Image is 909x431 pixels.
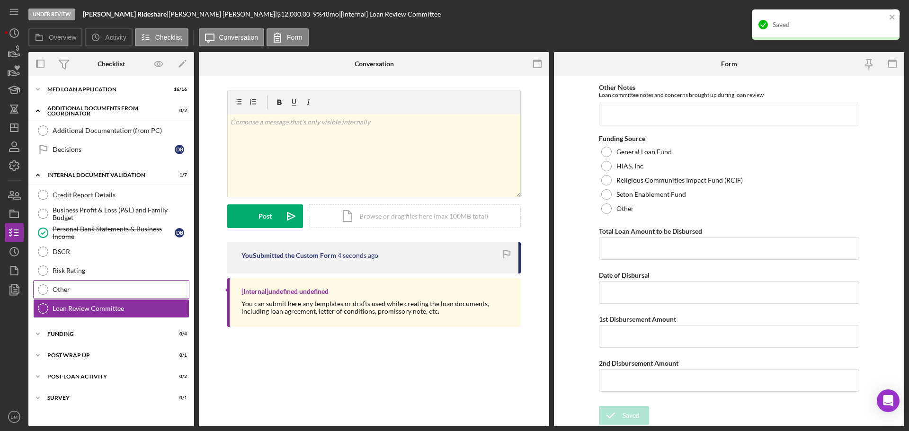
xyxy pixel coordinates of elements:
[837,5,883,24] div: Mark Complete
[47,395,163,401] div: Survey
[339,10,441,18] div: | [Internal] Loan Review Committee
[5,407,24,426] button: BM
[33,242,189,261] a: DSCR
[599,359,678,367] label: 2nd Disbursement Amount
[170,331,187,337] div: 0 / 4
[47,374,163,379] div: Post-Loan Activity
[877,389,900,412] div: Open Intercom Messenger
[83,10,167,18] b: [PERSON_NAME] Rideshare
[98,60,125,68] div: Checklist
[227,204,303,228] button: Post
[258,204,272,228] div: Post
[287,34,303,41] label: Form
[105,34,126,41] label: Activity
[53,286,189,293] div: Other
[313,10,322,18] div: 9 %
[53,146,175,153] div: Decisions
[219,34,258,41] label: Conversation
[85,28,132,46] button: Activity
[277,10,313,18] div: $12,000.00
[47,331,163,337] div: Funding
[47,87,163,92] div: MED Loan Application
[28,28,82,46] button: Overview
[599,271,650,279] label: Date of Disbursal
[49,34,76,41] label: Overview
[241,252,336,259] div: You Submitted the Custom Form
[53,127,189,134] div: Additional Documentation (from PC)
[599,315,676,323] label: 1st Disbursement Amount
[33,121,189,140] a: Additional Documentation (from PC)
[53,225,175,240] div: Personal Bank Statements & Business Income
[616,205,634,212] label: Other
[599,227,702,235] label: Total Loan Amount to be Disbursed
[616,162,643,170] label: HIAS, Inc
[599,406,649,425] button: Saved
[170,108,187,114] div: 0 / 2
[599,91,859,98] div: Loan committee notes and concerns brought up during loan review
[53,248,189,255] div: DSCR
[599,83,635,91] label: Other Notes
[773,21,886,28] div: Saved
[199,28,265,46] button: Conversation
[83,10,169,18] div: |
[28,9,75,20] div: Under Review
[616,191,686,198] label: Seton Enablement Fund
[889,13,896,22] button: close
[241,300,511,315] div: You can submit here any templates or drafts used while creating the loan documents, including loa...
[33,223,189,242] a: Personal Bank Statements & Business IncomeDB
[53,267,189,274] div: Risk Rating
[53,305,189,312] div: Loan Review Committee
[33,261,189,280] a: Risk Rating
[33,185,189,204] a: Credit Report Details
[135,28,188,46] button: Checklist
[623,406,640,425] div: Saved
[53,206,189,221] div: Business Profit & Loss (P&L) and Family Budget
[33,204,189,223] a: Business Profit & Loss (P&L) and Family Budget
[33,280,189,299] a: Other
[175,228,184,237] div: D B
[47,106,163,116] div: Additional Documents from Coordinator
[175,145,184,154] div: D B
[33,140,189,159] a: DecisionsDB
[47,172,163,178] div: Internal Document Validation
[355,60,394,68] div: Conversation
[11,414,18,420] text: BM
[322,10,339,18] div: 48 mo
[616,176,743,184] label: Religious Communities Impact Fund (RCIF)
[169,10,277,18] div: [PERSON_NAME] [PERSON_NAME] |
[241,288,329,295] div: [Internal] undefined undefined
[33,299,189,318] a: Loan Review Committee
[828,5,904,24] button: Mark Complete
[170,374,187,379] div: 0 / 2
[170,352,187,358] div: 0 / 1
[616,148,672,156] label: General Loan Fund
[599,135,859,142] div: Funding Source
[170,172,187,178] div: 1 / 7
[53,191,189,199] div: Credit Report Details
[170,87,187,92] div: 16 / 16
[338,252,378,259] time: 2025-08-28 20:56
[155,34,182,41] label: Checklist
[721,60,737,68] div: Form
[267,28,309,46] button: Form
[170,395,187,401] div: 0 / 1
[47,352,163,358] div: Post Wrap Up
